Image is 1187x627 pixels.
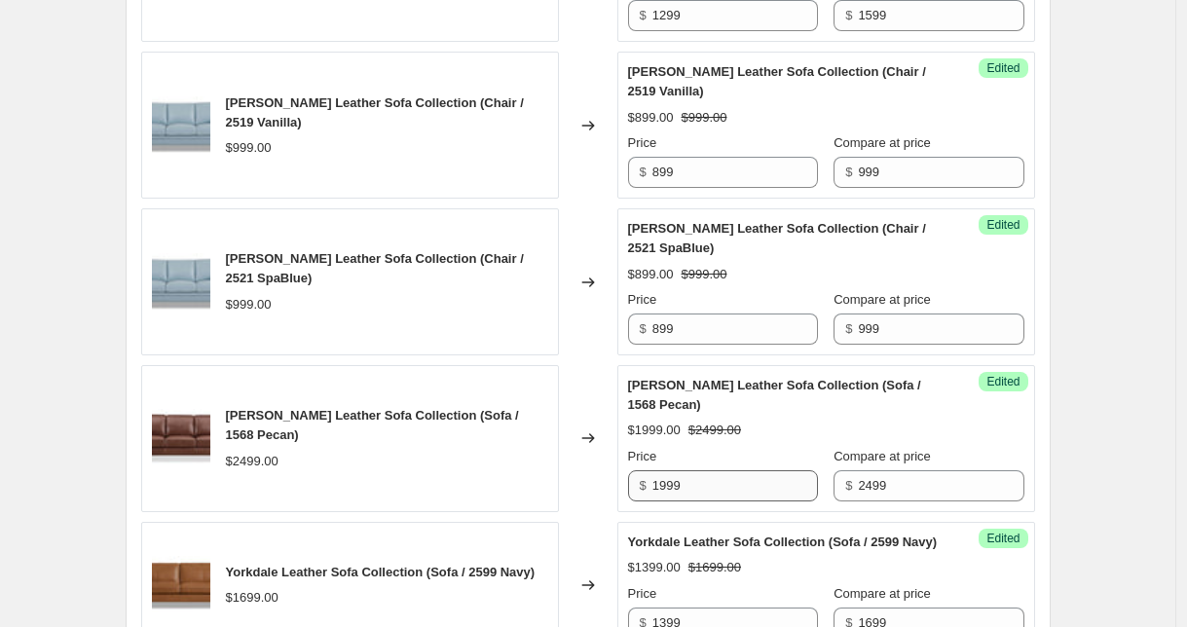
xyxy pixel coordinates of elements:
[845,321,852,336] span: $
[628,135,657,150] span: Price
[226,251,524,285] span: [PERSON_NAME] Leather Sofa Collection (Chair / 2521 SpaBlue)
[688,558,741,577] strike: $1699.00
[688,421,741,440] strike: $2499.00
[640,8,647,22] span: $
[628,378,921,412] span: [PERSON_NAME] Leather Sofa Collection (Sofa / 1568 Pecan)
[682,265,727,284] strike: $999.00
[226,588,278,608] div: $1699.00
[834,449,931,463] span: Compare at price
[628,535,938,549] span: Yorkdale Leather Sofa Collection (Sofa / 2599 Navy)
[628,64,926,98] span: [PERSON_NAME] Leather Sofa Collection (Chair / 2519 Vanilla)
[226,95,524,129] span: [PERSON_NAME] Leather Sofa Collection (Chair / 2519 Vanilla)
[628,265,674,284] div: $899.00
[628,292,657,307] span: Price
[226,408,519,442] span: [PERSON_NAME] Leather Sofa Collection (Sofa / 1568 Pecan)
[628,586,657,601] span: Price
[834,135,931,150] span: Compare at price
[226,565,536,579] span: Yorkdale Leather Sofa Collection (Sofa / 2599 Navy)
[640,478,647,493] span: $
[628,221,926,255] span: [PERSON_NAME] Leather Sofa Collection (Chair / 2521 SpaBlue)
[986,531,1020,546] span: Edited
[640,165,647,179] span: $
[226,138,272,158] div: $999.00
[834,586,931,601] span: Compare at price
[628,558,681,577] div: $1399.00
[834,292,931,307] span: Compare at price
[640,321,647,336] span: $
[845,165,852,179] span: $
[226,295,272,314] div: $999.00
[986,217,1020,233] span: Edited
[682,108,727,128] strike: $999.00
[628,449,657,463] span: Price
[152,253,210,312] img: 7091S2521_2_80x.jpg
[845,8,852,22] span: $
[986,374,1020,389] span: Edited
[986,60,1020,76] span: Edited
[152,409,210,467] img: 8079S1566A_1_80x.jpg
[226,452,278,471] div: $2499.00
[152,556,210,614] img: 0013_6898S2523_2_80x.jpg
[845,478,852,493] span: $
[628,108,674,128] div: $899.00
[152,96,210,155] img: 7091S2521_2_80x.jpg
[628,421,681,440] div: $1999.00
